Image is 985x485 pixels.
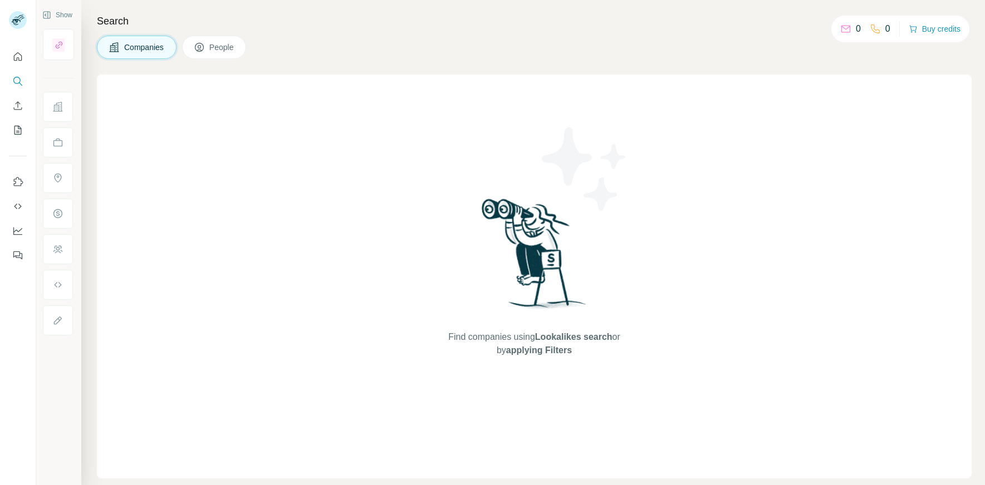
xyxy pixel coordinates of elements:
h4: Search [97,13,972,29]
p: 0 [856,22,861,36]
button: Quick start [9,47,27,67]
p: 0 [885,22,890,36]
button: Use Surfe API [9,196,27,216]
button: Feedback [9,245,27,265]
button: My lists [9,120,27,140]
img: Surfe Illustration - Stars [535,119,635,219]
span: Find companies using or by [445,330,623,357]
button: Dashboard [9,221,27,241]
span: Companies [124,42,165,53]
span: Lookalikes search [535,332,612,342]
button: Use Surfe on LinkedIn [9,172,27,192]
span: People [209,42,235,53]
button: Enrich CSV [9,96,27,116]
img: Surfe Illustration - Woman searching with binoculars [477,196,592,320]
button: Search [9,71,27,91]
span: applying Filters [506,345,572,355]
button: Show [35,7,80,23]
button: Buy credits [909,21,961,37]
